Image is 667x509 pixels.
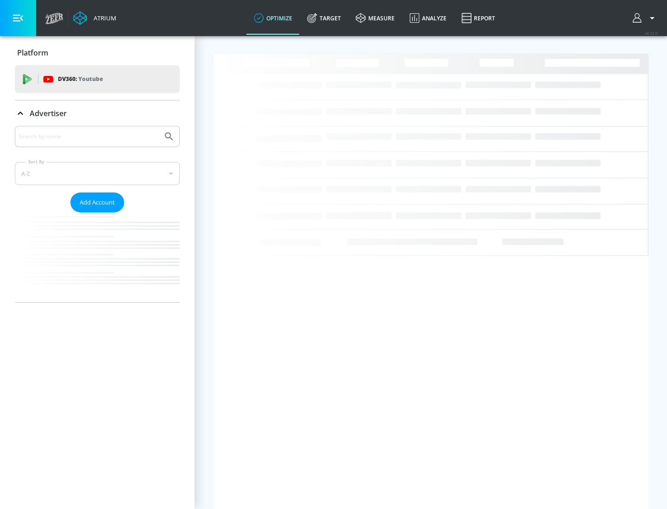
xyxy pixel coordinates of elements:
p: DV360: [58,74,103,84]
span: v 4.32.0 [645,31,658,36]
div: Advertiser [15,126,180,302]
span: Add Account [80,197,115,208]
p: Platform [17,48,48,58]
input: Search by name [19,130,159,143]
div: DV360: Youtube [15,65,180,93]
div: A-Z [15,162,180,185]
p: Youtube [78,74,103,84]
button: Add Account [70,192,124,212]
a: measure [348,1,402,35]
a: Report [454,1,503,35]
div: Platform [15,40,180,66]
a: Target [300,1,348,35]
p: Advertiser [30,108,67,118]
div: Atrium [90,14,116,22]
a: optimize [246,1,300,35]
a: Atrium [73,11,116,25]
a: Analyze [402,1,454,35]
label: Sort By [26,159,46,165]
nav: list of Advertiser [15,212,180,302]
div: Advertiser [15,100,180,126]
